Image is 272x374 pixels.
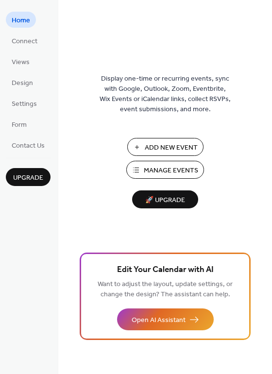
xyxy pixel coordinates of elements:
[6,116,33,132] a: Form
[6,95,43,111] a: Settings
[12,120,27,130] span: Form
[126,161,204,179] button: Manage Events
[145,143,198,153] span: Add New Event
[98,278,233,301] span: Want to adjust the layout, update settings, or change the design? The assistant can help.
[127,138,204,156] button: Add New Event
[132,190,198,208] button: 🚀 Upgrade
[138,194,192,207] span: 🚀 Upgrade
[6,33,43,49] a: Connect
[117,263,214,277] span: Edit Your Calendar with AI
[6,74,39,90] a: Design
[144,166,198,176] span: Manage Events
[12,78,33,88] span: Design
[6,168,51,186] button: Upgrade
[6,12,36,28] a: Home
[12,141,45,151] span: Contact Us
[132,315,186,325] span: Open AI Assistant
[6,53,35,69] a: Views
[117,308,214,330] button: Open AI Assistant
[100,74,231,115] span: Display one-time or recurring events, sync with Google, Outlook, Zoom, Eventbrite, Wix Events or ...
[6,137,51,153] a: Contact Us
[12,16,30,26] span: Home
[12,99,37,109] span: Settings
[13,173,43,183] span: Upgrade
[12,57,30,68] span: Views
[12,36,37,47] span: Connect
